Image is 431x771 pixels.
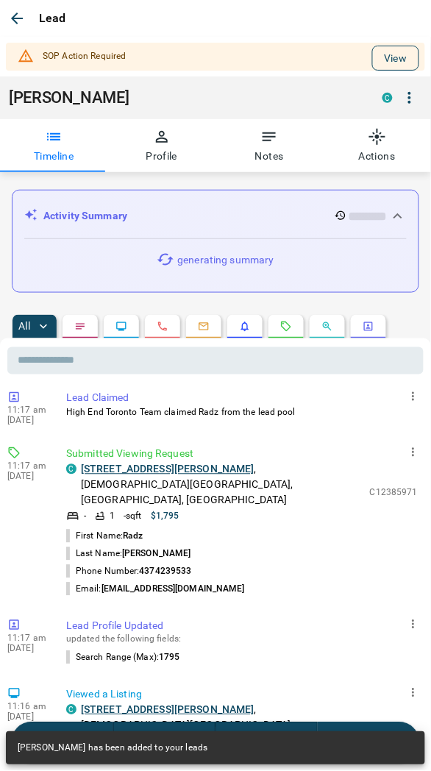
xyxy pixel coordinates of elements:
p: Lead Profile Updated [66,619,418,634]
span: [EMAIL_ADDRESS][DOMAIN_NAME] [101,584,245,594]
div: condos.ca [66,464,76,475]
span: 1795 [159,653,179,663]
p: C12385971 [370,486,418,500]
svg: Opportunities [321,321,333,333]
div: SOP Action Required [43,43,126,71]
svg: Lead Browsing Activity [115,321,127,333]
p: generating summary [177,252,274,268]
p: - sqft [124,510,142,523]
div: Activity Summary [24,202,407,230]
p: 11:17 am [7,405,51,416]
p: Last Name: [66,547,191,561]
p: [DATE] [7,416,51,426]
svg: Emails [198,321,210,333]
p: Phone Number: [66,565,192,578]
p: Viewed a Listing [66,687,418,703]
p: Email: [66,583,245,596]
p: High End Toronto Team claimed Radz from the lead pool [66,406,418,419]
h1: [PERSON_NAME] [9,88,360,107]
span: 4374239533 [139,566,191,577]
p: Lead Claimed [66,391,418,406]
p: Submitted Viewing Request [66,447,418,462]
p: First Name: [66,530,143,543]
button: View [372,46,419,71]
p: , [DEMOGRAPHIC_DATA][GEOGRAPHIC_DATA], [GEOGRAPHIC_DATA], [GEOGRAPHIC_DATA] [81,462,363,508]
p: , [DEMOGRAPHIC_DATA][GEOGRAPHIC_DATA], [GEOGRAPHIC_DATA], [GEOGRAPHIC_DATA] [81,703,363,749]
p: Lead [39,10,66,27]
svg: Agent Actions [363,321,374,333]
p: Activity Summary [43,208,127,224]
a: [STREET_ADDRESS][PERSON_NAME] [81,463,254,475]
div: condos.ca [382,93,393,103]
p: [DATE] [7,644,51,654]
span: [PERSON_NAME] [122,549,190,559]
svg: Requests [280,321,292,333]
div: [PERSON_NAME] has been added to your leads [18,736,207,761]
p: All [18,321,30,332]
span: Radz [123,531,143,541]
p: 1 [110,510,115,523]
p: [DATE] [7,472,51,482]
p: 11:17 am [7,461,51,472]
svg: Calls [157,321,168,333]
p: - [84,510,86,523]
p: [DATE] [7,712,51,722]
p: updated the following fields: [66,634,418,644]
p: $1,795 [151,510,179,523]
p: 11:17 am [7,633,51,644]
button: Notes [215,119,324,172]
p: Search Range (Max) : [66,651,180,664]
div: condos.ca [66,705,76,715]
p: 11:16 am [7,702,51,712]
svg: Listing Alerts [239,321,251,333]
a: [STREET_ADDRESS][PERSON_NAME] [81,704,254,716]
button: Profile [108,119,216,172]
svg: Notes [74,321,86,333]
